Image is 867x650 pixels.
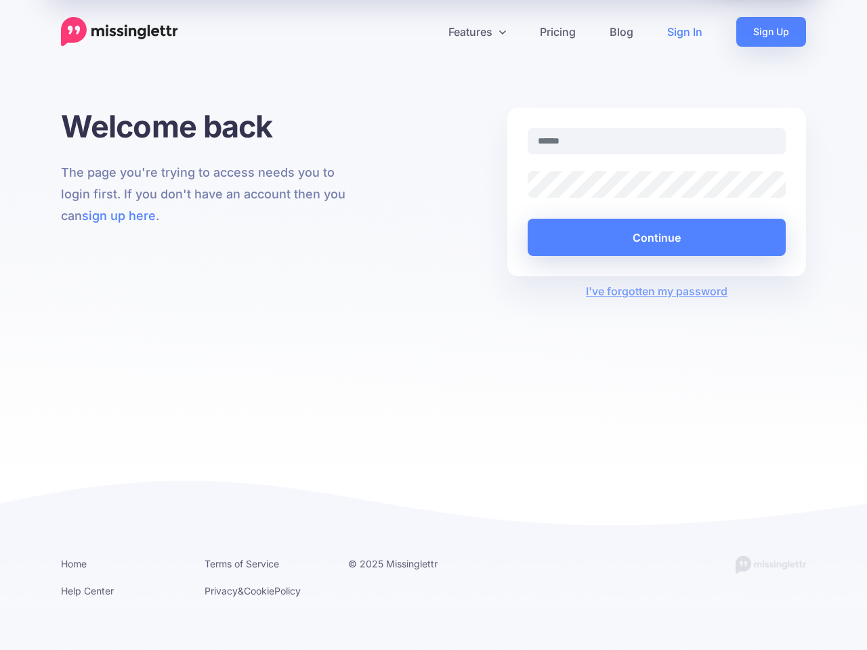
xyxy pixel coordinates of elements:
a: Sign In [650,17,719,47]
a: I've forgotten my password [586,284,727,298]
a: sign up here [82,209,156,223]
a: Sign Up [736,17,806,47]
li: © 2025 Missinglettr [348,555,471,572]
button: Continue [528,219,786,256]
a: Features [431,17,523,47]
h1: Welcome back [61,108,360,145]
p: The page you're trying to access needs you to login first. If you don't have an account then you ... [61,162,360,227]
a: Blog [593,17,650,47]
a: Pricing [523,17,593,47]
